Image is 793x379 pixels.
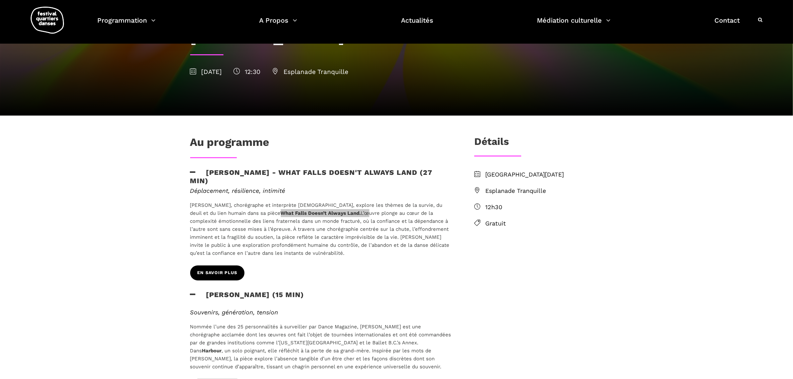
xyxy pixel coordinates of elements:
[485,170,603,180] span: [GEOGRAPHIC_DATA][DATE]
[537,15,611,34] a: Médiation culturelle
[190,187,285,194] em: Déplacement, résilience, intimité
[97,15,156,34] a: Programmation
[190,168,453,185] h3: [PERSON_NAME] - What Falls Doesn't Always Land (27 min)
[190,290,304,307] h3: [PERSON_NAME] (15 min)
[190,68,222,76] span: [DATE]
[281,210,361,216] strong: What Falls Doesn’t Always Land.
[31,7,64,34] img: logo-fqd-med
[485,219,603,228] span: Gratuit
[272,68,349,76] span: Esplanade Tranquille
[202,348,222,354] strong: Harbour
[198,269,237,276] span: EN SAVOIR PLUS
[190,136,269,152] h1: Au programme
[401,15,433,34] a: Actualités
[234,68,261,76] span: 12:30
[190,201,453,257] p: [PERSON_NAME], chorégraphe et interprète [DEMOGRAPHIC_DATA], explore les thèmes de la survie, du ...
[190,324,451,370] span: Nommée l’une des 25 personnalités à surveiller par Dance Magazine, [PERSON_NAME] est une chorégra...
[190,309,278,316] em: Souvenirs, génération, tension
[190,265,244,280] a: EN SAVOIR PLUS
[259,15,297,34] a: A Propos
[485,186,603,196] span: Esplanade Tranquille
[714,15,740,34] a: Contact
[474,136,509,152] h3: Détails
[485,202,603,212] span: 12h30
